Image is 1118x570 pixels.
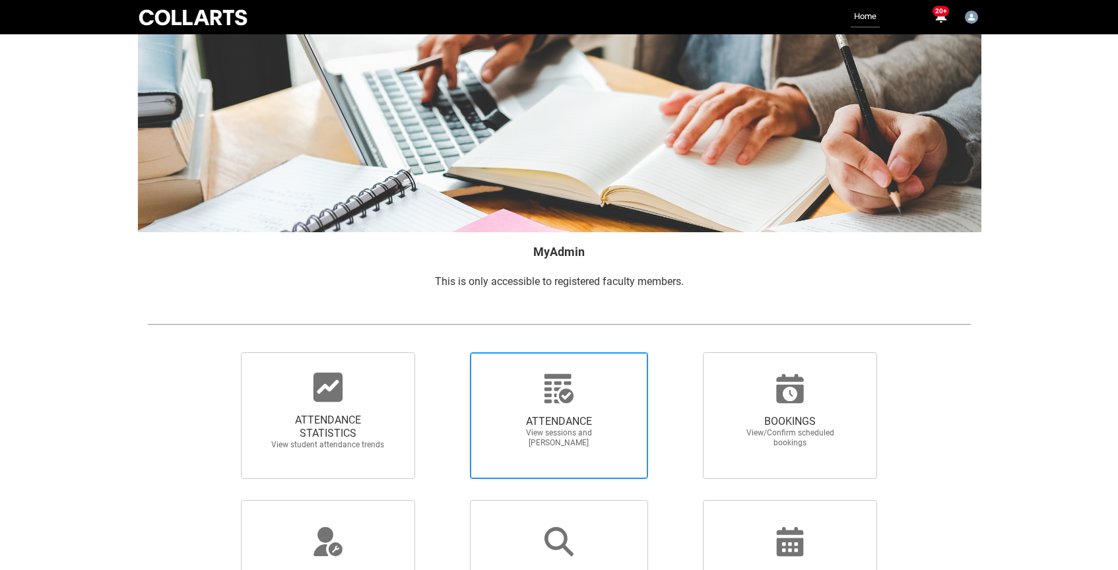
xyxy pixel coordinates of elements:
[435,275,684,288] span: This is only accessible to registered faculty members.
[933,6,949,16] span: 20+
[851,7,880,28] a: Home
[965,11,978,24] img: Deborah.Pratt
[147,243,971,261] h2: MyAdmin
[732,415,848,428] span: BOOKINGS
[732,428,848,448] span: View/Confirm scheduled bookings
[933,9,948,25] button: 20+
[270,440,386,450] span: View student attendance trends
[501,428,617,448] span: View sessions and [PERSON_NAME]
[270,414,386,440] span: ATTENDANCE STATISTICS
[962,5,981,26] button: User Profile Deborah.Pratt
[147,317,971,331] img: REDU_GREY_LINE
[501,415,617,428] span: ATTENDANCE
